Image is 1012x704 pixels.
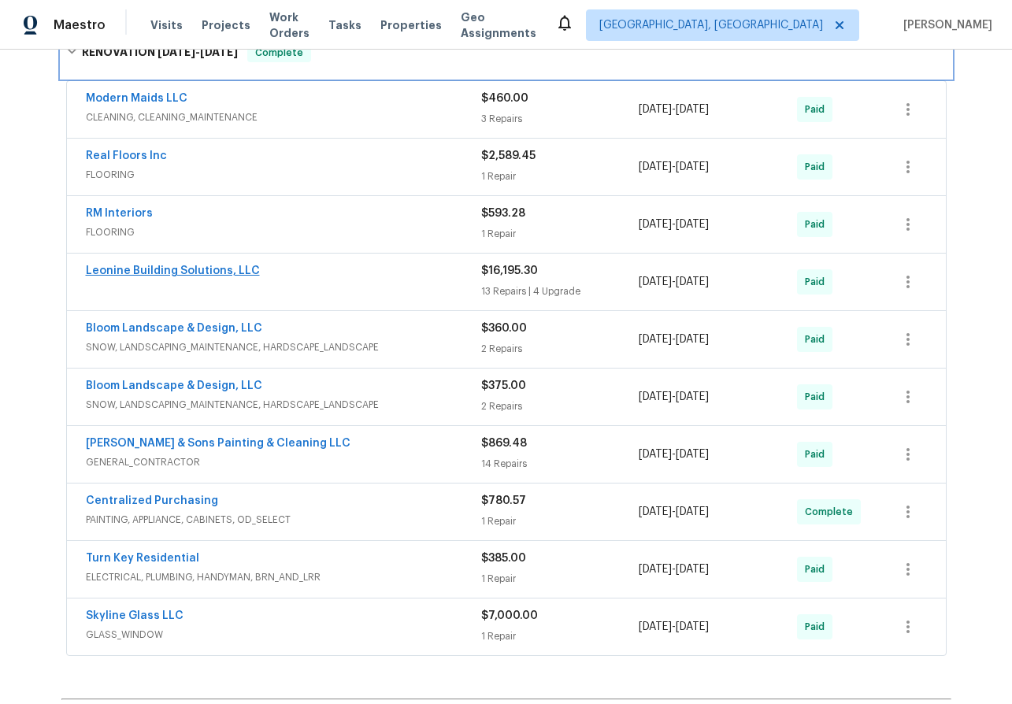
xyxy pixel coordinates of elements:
span: Complete [249,45,310,61]
span: Visits [150,17,183,33]
span: [DATE] [676,219,709,230]
span: Geo Assignments [461,9,536,41]
span: PAINTING, APPLIANCE, CABINETS, OD_SELECT [86,512,481,528]
span: $7,000.00 [481,610,538,621]
span: - [639,102,709,117]
span: - [639,504,709,520]
span: - [639,446,709,462]
span: Paid [805,332,831,347]
a: Real Floors Inc [86,150,167,161]
a: Leonine Building Solutions, LLC [86,265,260,276]
span: Work Orders [269,9,310,41]
span: [DATE] [676,104,709,115]
div: RENOVATION [DATE]-[DATE]Complete [61,28,951,78]
span: GLASS_WINDOW [86,627,481,643]
span: [DATE] [676,276,709,287]
span: [DATE] [639,564,672,575]
span: [DATE] [639,219,672,230]
div: 1 Repair [481,513,639,529]
div: 3 Repairs [481,111,639,127]
a: Bloom Landscape & Design, LLC [86,323,262,334]
span: Paid [805,619,831,635]
a: Turn Key Residential [86,553,199,564]
a: Bloom Landscape & Design, LLC [86,380,262,391]
a: [PERSON_NAME] & Sons Painting & Cleaning LLC [86,438,350,449]
span: GENERAL_CONTRACTOR [86,454,481,470]
span: ELECTRICAL, PLUMBING, HANDYMAN, BRN_AND_LRR [86,569,481,585]
span: $360.00 [481,323,527,334]
div: 2 Repairs [481,398,639,414]
span: $593.28 [481,208,525,219]
span: Projects [202,17,250,33]
span: Tasks [328,20,361,31]
div: 1 Repair [481,226,639,242]
div: 14 Repairs [481,456,639,472]
span: [DATE] [639,449,672,460]
span: [DATE] [676,334,709,345]
span: [DATE] [676,449,709,460]
span: Paid [805,274,831,290]
span: [DATE] [639,161,672,172]
span: [DATE] [639,276,672,287]
a: Modern Maids LLC [86,93,187,104]
span: $2,589.45 [481,150,536,161]
span: - [639,217,709,232]
h6: RENOVATION [82,43,238,62]
div: 13 Repairs | 4 Upgrade [481,283,639,299]
span: Paid [805,102,831,117]
span: [DATE] [639,334,672,345]
span: $869.48 [481,438,527,449]
span: [DATE] [639,104,672,115]
span: [DATE] [200,46,238,57]
span: Complete [805,504,859,520]
span: SNOW, LANDSCAPING_MAINTENANCE, HARDSCAPE_LANDSCAPE [86,339,481,355]
span: [GEOGRAPHIC_DATA], [GEOGRAPHIC_DATA] [599,17,823,33]
span: [DATE] [158,46,195,57]
span: - [158,46,238,57]
div: 1 Repair [481,169,639,184]
span: FLOORING [86,167,481,183]
span: Maestro [54,17,106,33]
span: [DATE] [676,621,709,632]
span: Paid [805,389,831,405]
span: - [639,159,709,175]
span: - [639,619,709,635]
span: - [639,561,709,577]
span: CLEANING, CLEANING_MAINTENANCE [86,109,481,125]
span: FLOORING [86,224,481,240]
div: 2 Repairs [481,341,639,357]
span: Paid [805,217,831,232]
span: Paid [805,561,831,577]
span: [DATE] [676,506,709,517]
span: [PERSON_NAME] [897,17,992,33]
span: [DATE] [639,621,672,632]
a: RM Interiors [86,208,153,219]
a: Skyline Glass LLC [86,610,183,621]
span: $16,195.30 [481,265,538,276]
span: $375.00 [481,380,526,391]
span: Paid [805,446,831,462]
span: [DATE] [676,564,709,575]
span: - [639,332,709,347]
span: - [639,274,709,290]
span: $385.00 [481,553,526,564]
span: Properties [380,17,442,33]
span: [DATE] [676,391,709,402]
a: Centralized Purchasing [86,495,218,506]
span: $780.57 [481,495,526,506]
span: [DATE] [639,391,672,402]
span: Paid [805,159,831,175]
span: [DATE] [639,506,672,517]
div: 1 Repair [481,571,639,587]
span: $460.00 [481,93,528,104]
span: - [639,389,709,405]
div: 1 Repair [481,628,639,644]
span: [DATE] [676,161,709,172]
span: SNOW, LANDSCAPING_MAINTENANCE, HARDSCAPE_LANDSCAPE [86,397,481,413]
